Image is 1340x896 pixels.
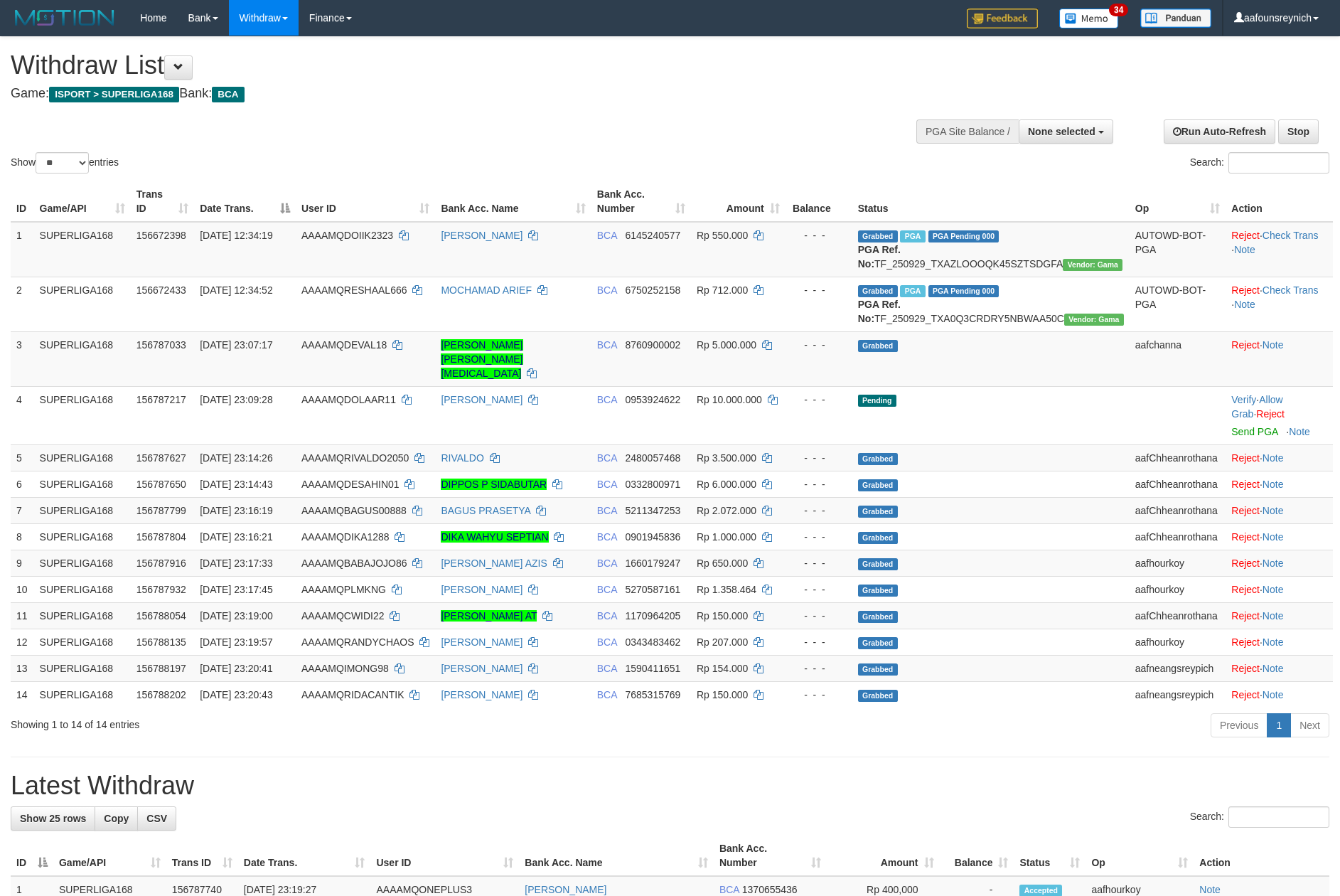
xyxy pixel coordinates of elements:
span: BCA [597,284,617,296]
a: Reject [1256,408,1285,420]
th: User ID: activate to sort column ascending [296,181,435,222]
span: AAAAMQBABAJOJO86 [301,558,407,569]
td: SUPERLIGA168 [34,222,131,277]
a: [PERSON_NAME] AZIS [441,558,547,569]
div: PGA Site Balance / [916,119,1019,144]
td: aafhourkoy [1130,629,1226,655]
span: PGA Pending [928,230,999,242]
td: 2 [11,277,34,331]
span: Vendor URL: https://trx31.1velocity.biz [1063,259,1122,271]
td: · · [1226,386,1333,444]
a: Reject [1231,531,1260,543]
a: Allow Grab [1231,394,1282,420]
span: Copy 5270587161 to clipboard [625,584,680,595]
td: SUPERLIGA168 [34,550,131,576]
a: Reject [1231,479,1260,490]
td: SUPERLIGA168 [34,277,131,331]
div: - - - [791,635,847,649]
td: · [1226,655,1333,681]
th: Action [1194,836,1329,876]
span: BCA [597,558,617,569]
span: [DATE] 23:20:41 [200,663,272,674]
span: Grabbed [858,585,898,597]
a: Reject [1231,505,1260,516]
span: [DATE] 23:07:17 [200,339,272,351]
span: AAAAMQDEVAL18 [301,339,387,351]
span: PGA Pending [928,285,999,297]
span: BCA [597,479,617,490]
span: ISPORT > SUPERLIGA168 [49,87,179,102]
th: Op: activate to sort column ascending [1130,181,1226,222]
span: [DATE] 23:14:43 [200,479,272,490]
span: Grabbed [858,506,898,518]
span: Rp 150.000 [697,689,748,700]
span: None selected [1028,126,1095,137]
td: aafChheanrothana [1130,444,1226,471]
span: Copy 6145240577 to clipboard [625,230,680,241]
a: Check Trans [1263,230,1319,241]
span: AAAAMQDIKA1288 [301,531,390,543]
td: SUPERLIGA168 [34,681,131,708]
th: Status [852,181,1130,222]
a: Note [1263,531,1284,543]
td: TF_250929_TXAZLOOOQK45SZTSDGFA [852,222,1130,277]
label: Show entries [11,152,119,174]
td: SUPERLIGA168 [34,444,131,471]
th: Balance: activate to sort column ascending [940,836,1014,876]
span: [DATE] 23:19:57 [200,636,272,648]
a: [PERSON_NAME] [525,884,606,895]
span: Rp 10.000.000 [697,394,762,405]
th: Game/API: activate to sort column ascending [53,836,166,876]
span: Rp 2.072.000 [697,505,756,516]
span: Copy [104,813,129,824]
td: 7 [11,497,34,523]
a: Reject [1231,230,1260,241]
td: SUPERLIGA168 [34,576,131,602]
td: 14 [11,681,34,708]
td: SUPERLIGA168 [34,497,131,523]
a: [PERSON_NAME] [441,663,522,674]
span: [DATE] 12:34:52 [200,284,272,296]
span: [DATE] 23:16:19 [200,505,272,516]
span: AAAAMQCWIDI22 [301,610,385,622]
div: - - - [791,393,847,407]
td: 6 [11,471,34,497]
span: [DATE] 12:34:19 [200,230,272,241]
span: Copy 1370655436 to clipboard [742,884,798,895]
a: Note [1263,452,1284,464]
td: · [1226,681,1333,708]
span: [DATE] 23:17:33 [200,558,272,569]
a: [PERSON_NAME] AT [441,610,537,622]
td: aafneangsreypich [1130,655,1226,681]
span: Grabbed [858,663,898,676]
span: 156787627 [136,452,186,464]
td: aafChheanrothana [1130,497,1226,523]
td: 8 [11,523,34,550]
span: Rp 6.000.000 [697,479,756,490]
a: Previous [1211,713,1267,737]
th: ID: activate to sort column descending [11,836,53,876]
span: Rp 5.000.000 [697,339,756,351]
b: PGA Ref. No: [858,244,901,270]
div: - - - [791,228,847,242]
a: [PERSON_NAME] [441,230,522,241]
div: - - - [791,556,847,570]
a: Note [1263,636,1284,648]
h1: Latest Withdraw [11,772,1329,800]
span: 156672433 [136,284,186,296]
td: · [1226,629,1333,655]
a: [PERSON_NAME] [441,636,522,648]
div: - - - [791,477,847,491]
a: Reject [1231,610,1260,622]
span: Marked by aafsoycanthlai [900,230,925,242]
span: Copy 5211347253 to clipboard [625,505,680,516]
td: SUPERLIGA168 [34,523,131,550]
td: 13 [11,655,34,681]
span: Grabbed [858,532,898,544]
span: BCA [597,505,617,516]
th: Amount: activate to sort column ascending [827,836,940,876]
span: 156788135 [136,636,186,648]
div: - - - [791,283,847,297]
a: Reject [1231,284,1260,296]
a: Show 25 rows [11,806,95,831]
